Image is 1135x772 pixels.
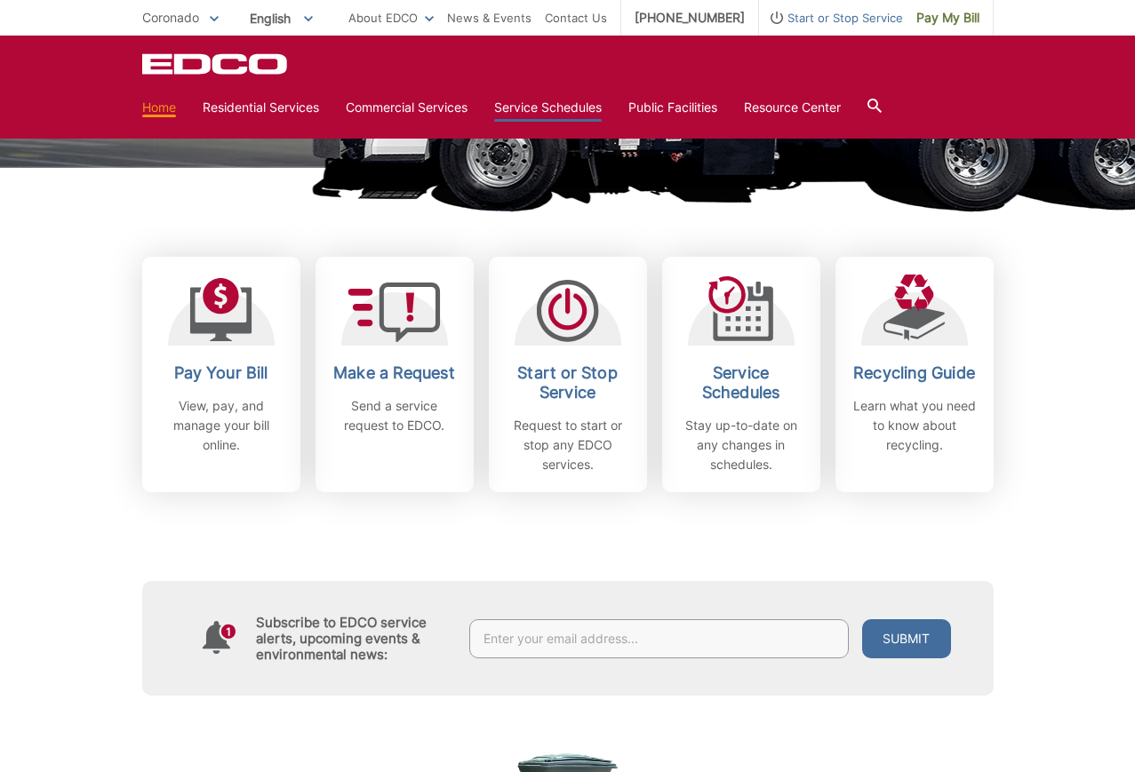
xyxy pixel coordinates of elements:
span: Pay My Bill [916,8,979,28]
a: Make a Request Send a service request to EDCO. [316,257,474,492]
a: News & Events [447,8,532,28]
a: Commercial Services [346,98,468,117]
a: About EDCO [348,8,434,28]
a: Service Schedules Stay up-to-date on any changes in schedules. [662,257,820,492]
input: Enter your email address... [469,619,849,658]
p: View, pay, and manage your bill online. [156,396,287,455]
h2: Service Schedules [675,363,807,402]
p: Stay up-to-date on any changes in schedules. [675,416,807,474]
h2: Make a Request [329,363,460,383]
p: Learn what you need to know about recycling. [849,396,980,455]
p: Send a service request to EDCO. [329,396,460,435]
a: Recycling Guide Learn what you need to know about recycling. [835,257,994,492]
a: Service Schedules [494,98,602,117]
h2: Recycling Guide [849,363,980,383]
a: EDCD logo. Return to the homepage. [142,53,290,75]
p: Request to start or stop any EDCO services. [502,416,634,474]
a: Contact Us [545,8,607,28]
a: Home [142,98,176,117]
h2: Pay Your Bill [156,363,287,383]
h4: Subscribe to EDCO service alerts, upcoming events & environmental news: [256,615,452,663]
span: Coronado [142,10,199,25]
span: English [236,4,326,33]
h2: Start or Stop Service [502,363,634,402]
button: Submit [862,619,951,658]
a: Resource Center [744,98,841,117]
a: Pay Your Bill View, pay, and manage your bill online. [142,257,300,492]
a: Public Facilities [628,98,717,117]
a: Residential Services [203,98,319,117]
